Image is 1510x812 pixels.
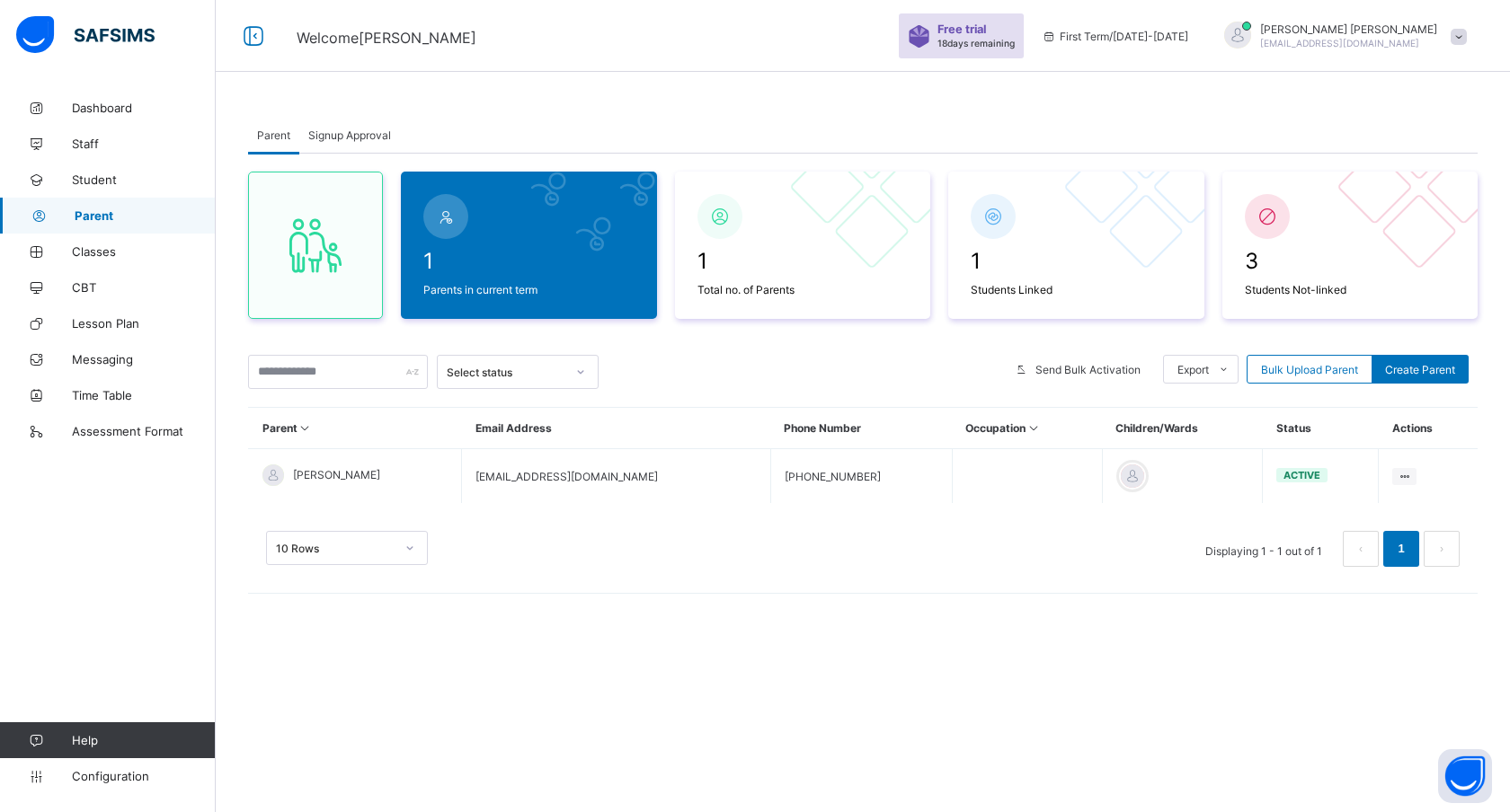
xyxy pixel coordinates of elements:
span: 1 [697,248,909,274]
button: next page [1424,531,1460,567]
li: 1 [1383,531,1419,567]
th: Actions [1379,408,1478,449]
span: Help [72,733,215,747]
img: sticker-purple.71386a28dfed39d6af7621340158ba97.svg [908,25,930,48]
span: Parent [257,128,290,142]
div: Select status [447,366,565,379]
th: Status [1263,408,1379,449]
button: Open asap [1438,749,1492,803]
span: [EMAIL_ADDRESS][DOMAIN_NAME] [1260,38,1419,49]
li: Displaying 1 - 1 out of 1 [1192,531,1336,567]
span: Students Not-linked [1245,283,1456,296]
td: [EMAIL_ADDRESS][DOMAIN_NAME] [462,449,770,504]
span: Parents in current term [423,283,635,296]
th: Email Address [462,408,770,449]
span: Configuration [72,769,215,783]
span: 18 days remaining [937,38,1015,49]
a: 1 [1392,537,1409,560]
td: [PHONE_NUMBER] [770,449,952,504]
span: Dashboard [72,101,216,115]
th: Children/Wards [1102,408,1263,449]
span: 1 [971,248,1182,274]
span: Total no. of Parents [697,283,909,296]
span: Export [1177,363,1209,376]
span: active [1283,469,1320,481]
li: 下一页 [1424,531,1460,567]
span: Parent [75,208,216,223]
span: Welcome [PERSON_NAME] [297,29,476,47]
span: Signup Approval [308,128,391,142]
span: [PERSON_NAME] [293,468,380,481]
span: Time Table [72,388,216,402]
span: Messaging [72,352,216,366]
i: Sort in Ascending Order [1026,421,1041,435]
span: [PERSON_NAME] [PERSON_NAME] [1260,22,1437,36]
span: Send Bulk Activation [1035,363,1141,376]
span: Student [72,172,216,187]
span: Lesson Plan [72,316,216,331]
div: 10 Rows [276,542,395,555]
span: Staff [72,137,216,151]
span: Classes [72,244,216,259]
li: 上一页 [1343,531,1379,567]
div: DavidSam [1206,22,1476,51]
th: Occupation [952,408,1102,449]
span: Free trial [937,22,1006,36]
span: CBT [72,280,216,295]
th: Parent [249,408,462,449]
img: safsims [16,16,155,54]
span: 1 [423,248,635,274]
th: Phone Number [770,408,952,449]
span: session/term information [1042,30,1188,43]
i: Sort in Ascending Order [298,421,313,435]
span: Bulk Upload Parent [1261,363,1358,376]
span: Assessment Format [72,424,216,438]
span: Students Linked [971,283,1182,296]
span: 3 [1245,248,1456,274]
button: prev page [1343,531,1379,567]
span: Create Parent [1385,363,1455,376]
